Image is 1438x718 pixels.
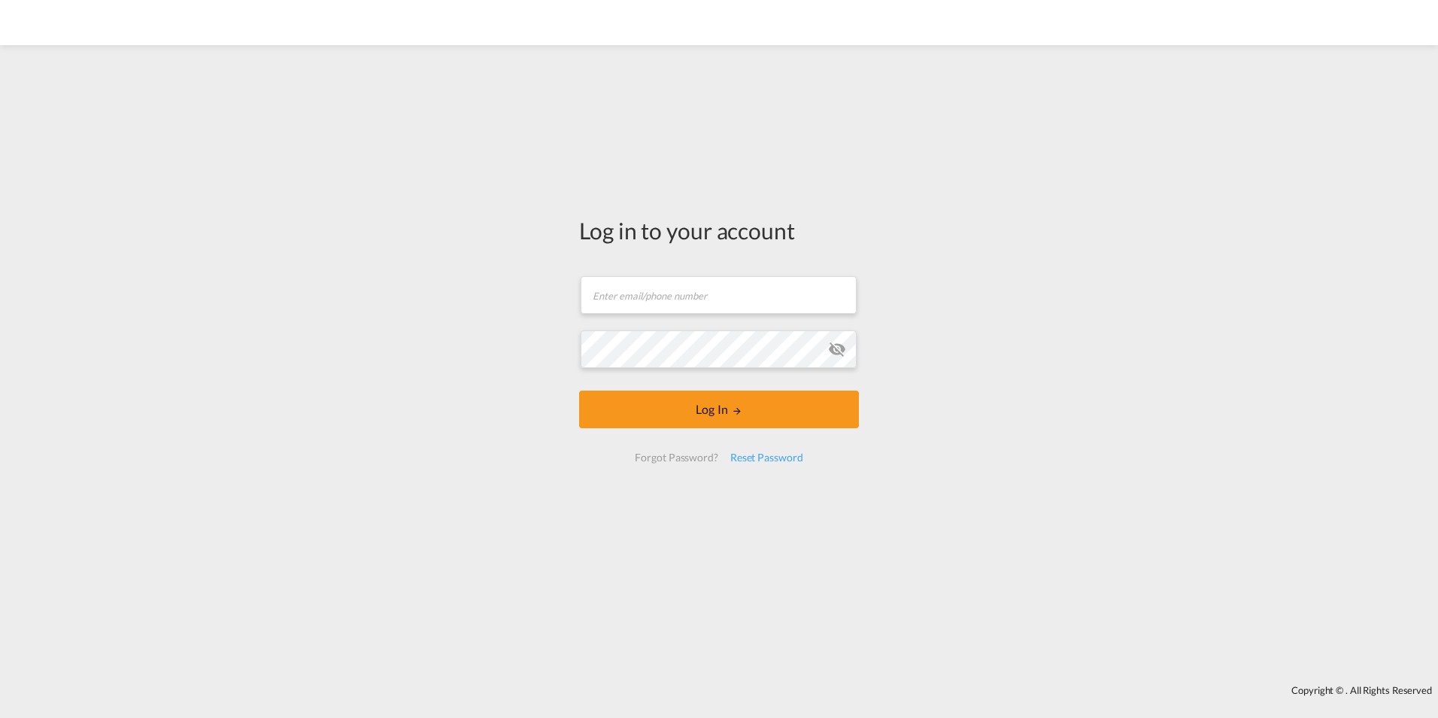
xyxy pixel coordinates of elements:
div: Forgot Password? [629,444,724,471]
md-icon: icon-eye-off [828,340,846,358]
div: Reset Password [724,444,809,471]
div: Log in to your account [579,214,859,246]
button: LOGIN [579,391,859,428]
input: Enter email/phone number [581,276,857,314]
